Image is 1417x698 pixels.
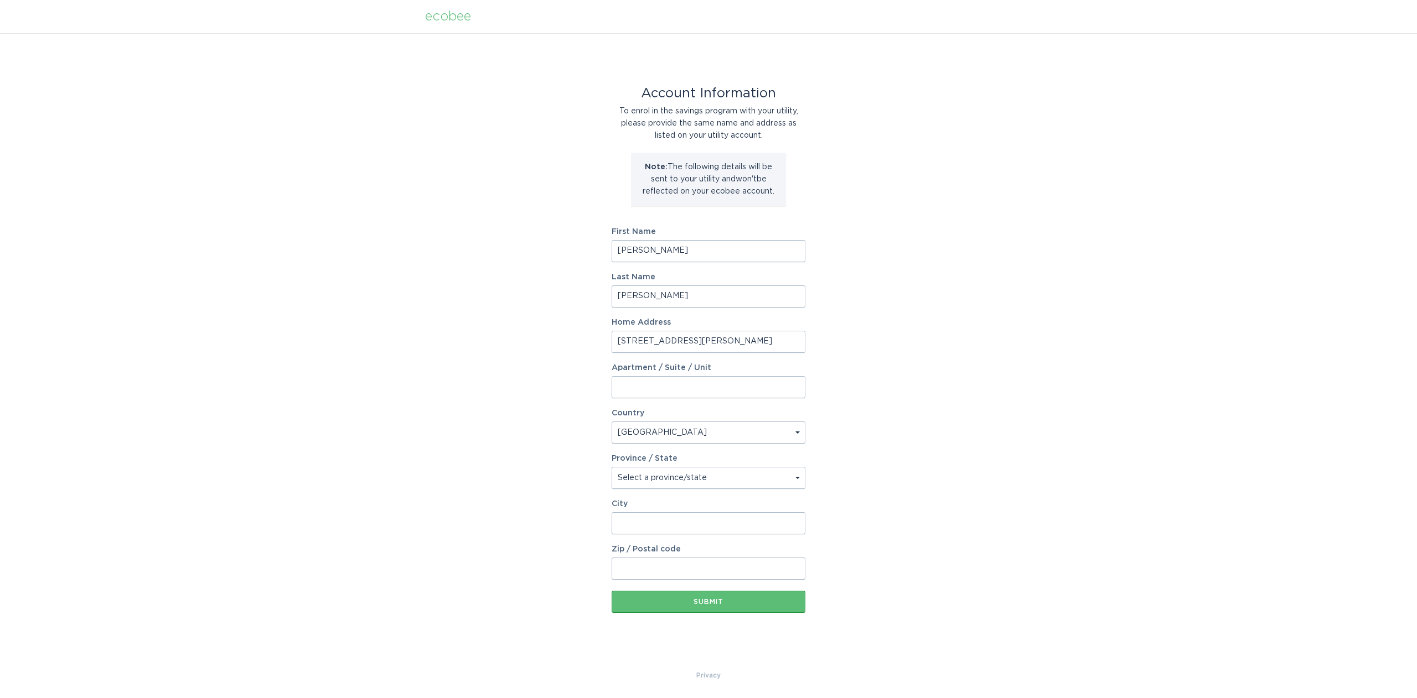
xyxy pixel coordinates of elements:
div: Submit [617,598,800,605]
a: Privacy Policy & Terms of Use [696,669,721,681]
label: Apartment / Suite / Unit [612,364,805,372]
label: Country [612,409,644,417]
strong: Note: [645,163,668,171]
button: Submit [612,591,805,613]
label: Province / State [612,455,678,462]
p: The following details will be sent to your utility and won't be reflected on your ecobee account. [639,161,778,197]
label: Last Name [612,273,805,281]
label: First Name [612,228,805,236]
div: To enrol in the savings program with your utility, please provide the same name and address as li... [612,105,805,142]
label: Zip / Postal code [612,545,805,553]
div: Account Information [612,87,805,100]
label: Home Address [612,319,805,326]
label: City [612,500,805,508]
div: ecobee [425,11,471,23]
